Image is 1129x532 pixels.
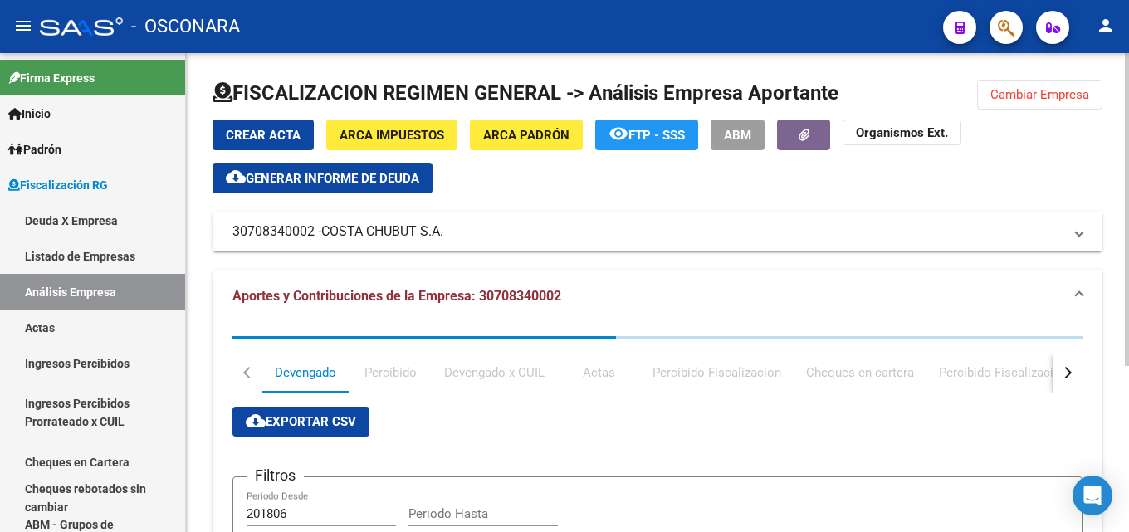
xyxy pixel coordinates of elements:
mat-panel-title: 30708340002 - [232,222,1063,241]
mat-icon: cloud_download [246,411,266,431]
mat-expansion-panel-header: Aportes y Contribuciones de la Empresa: 30708340002 [213,270,1102,323]
button: Exportar CSV [232,407,369,437]
button: Crear Acta [213,120,314,150]
div: Devengado x CUIL [444,364,545,382]
div: Actas [583,364,615,382]
h1: FISCALIZACION REGIMEN GENERAL -> Análisis Empresa Aportante [213,80,838,106]
button: Organismos Ext. [843,120,961,145]
button: FTP - SSS [595,120,698,150]
button: ABM [711,120,765,150]
span: Exportar CSV [246,414,356,429]
span: Cambiar Empresa [990,87,1089,102]
h3: Filtros [247,464,304,487]
mat-expansion-panel-header: 30708340002 -COSTA CHUBUT S.A. [213,212,1102,251]
div: Percibido Fiscalizacion [652,364,781,382]
div: Devengado [275,364,336,382]
div: Cheques en cartera [806,364,914,382]
span: ARCA Padrón [483,128,569,143]
span: ABM [724,128,751,143]
button: ARCA Impuestos [326,120,457,150]
span: Firma Express [8,69,95,87]
span: Padrón [8,140,61,159]
mat-icon: person [1096,16,1116,36]
div: Open Intercom Messenger [1073,476,1112,515]
span: ARCA Impuestos [340,128,444,143]
span: FTP - SSS [628,128,685,143]
button: Cambiar Empresa [977,80,1102,110]
span: Fiscalización RG [8,176,108,194]
span: - OSCONARA [131,8,240,45]
span: Generar informe de deuda [246,171,419,186]
span: Inicio [8,105,51,123]
strong: Organismos Ext. [856,125,948,140]
span: COSTA CHUBUT S.A. [321,222,443,241]
span: Aportes y Contribuciones de la Empresa: 30708340002 [232,288,561,304]
button: Generar informe de deuda [213,163,433,193]
span: Crear Acta [226,128,301,143]
mat-icon: remove_red_eye [608,124,628,144]
div: Percibido [364,364,417,382]
button: ARCA Padrón [470,120,583,150]
mat-icon: menu [13,16,33,36]
mat-icon: cloud_download [226,167,246,187]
